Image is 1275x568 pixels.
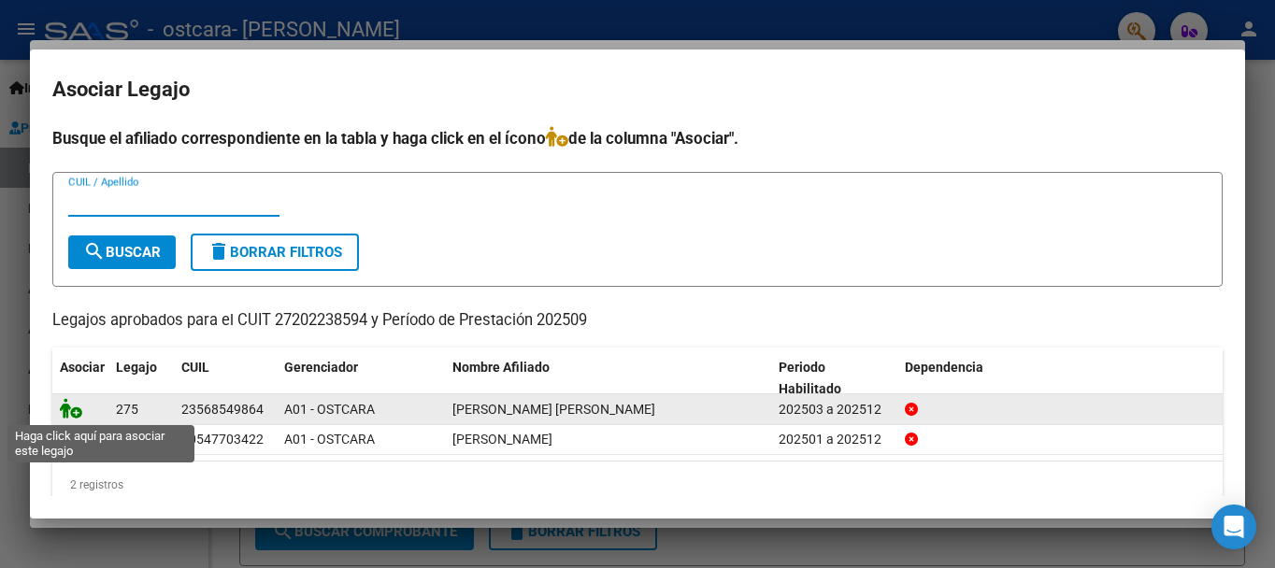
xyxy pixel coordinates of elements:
[181,360,209,375] span: CUIL
[52,309,1223,333] p: Legajos aprobados para el CUIT 27202238594 y Período de Prestación 202509
[116,402,138,417] span: 275
[60,360,105,375] span: Asociar
[208,244,342,261] span: Borrar Filtros
[277,348,445,409] datatable-header-cell: Gerenciador
[779,429,890,450] div: 202501 a 202512
[108,348,174,409] datatable-header-cell: Legajo
[1211,504,1256,549] div: Open Intercom Messenger
[897,348,1224,409] datatable-header-cell: Dependencia
[52,72,1223,107] h2: Asociar Legajo
[452,432,552,447] span: MAIDANA FRANCISCO IGNACIO
[116,360,157,375] span: Legajo
[83,240,106,263] mat-icon: search
[52,126,1223,150] h4: Busque el afiliado correspondiente en la tabla y haga click en el ícono de la columna "Asociar".
[284,432,375,447] span: A01 - OSTCARA
[116,432,138,447] span: 276
[181,429,264,450] div: 20547703422
[452,402,655,417] span: MAIDANA VALENTINA AYLIN
[181,399,264,420] div: 23568549864
[52,348,108,409] datatable-header-cell: Asociar
[191,234,359,271] button: Borrar Filtros
[905,360,983,375] span: Dependencia
[83,244,161,261] span: Buscar
[779,399,890,420] div: 202503 a 202512
[284,360,358,375] span: Gerenciador
[284,402,375,417] span: A01 - OSTCARA
[779,360,841,396] span: Periodo Habilitado
[771,348,897,409] datatable-header-cell: Periodo Habilitado
[174,348,277,409] datatable-header-cell: CUIL
[452,360,550,375] span: Nombre Afiliado
[445,348,771,409] datatable-header-cell: Nombre Afiliado
[208,240,230,263] mat-icon: delete
[68,235,176,269] button: Buscar
[52,461,1223,508] div: 2 registros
